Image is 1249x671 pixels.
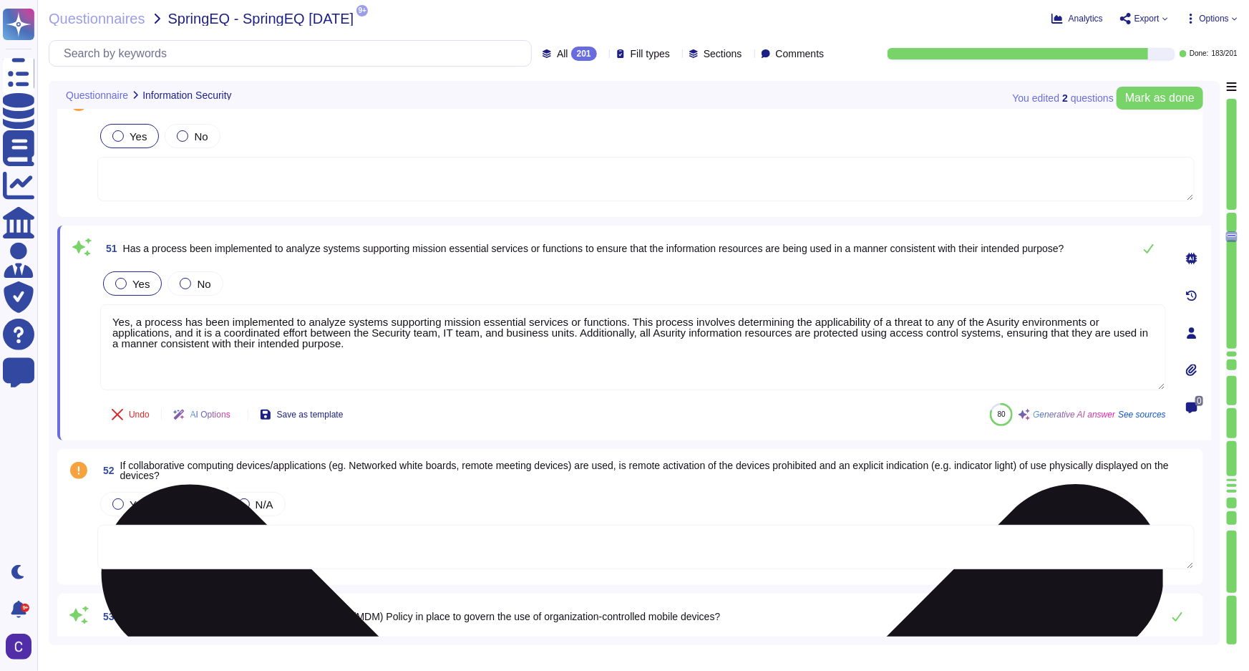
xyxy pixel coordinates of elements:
[57,41,531,66] input: Search by keywords
[704,49,742,59] span: Sections
[21,604,29,612] div: 9+
[356,5,368,16] span: 9+
[1051,13,1103,24] button: Analytics
[1190,50,1209,57] span: Done:
[998,410,1006,418] span: 80
[776,49,825,59] span: Comments
[100,243,117,254] span: 51
[1062,93,1068,103] b: 2
[197,278,210,290] span: No
[142,90,232,100] span: Information Security
[1125,92,1195,104] span: Mark as done
[571,47,597,61] div: 201
[49,11,145,26] span: Questionnaires
[3,631,42,662] button: user
[1195,396,1203,406] span: 0
[97,465,115,476] span: 52
[1134,14,1160,23] span: Export
[557,49,568,59] span: All
[1212,50,1238,57] span: 183 / 201
[168,11,354,26] span: SpringEQ - SpringEQ [DATE]
[100,304,1166,390] textarea: Yes, a process has been implemented to analyze systems supporting mission essential services or f...
[120,460,1169,481] span: If collaborative computing devices/applications (eg. Networked white boards, remote meeting devic...
[1117,87,1203,110] button: Mark as done
[194,130,208,143] span: No
[1200,14,1229,23] span: Options
[631,49,670,59] span: Fill types
[6,634,31,660] img: user
[97,612,115,622] span: 53
[1013,93,1114,103] span: You edited question s
[123,243,1064,254] span: Has a process been implemented to analyze systems supporting mission essential services or functi...
[66,90,128,100] span: Questionnaire
[1069,14,1103,23] span: Analytics
[130,130,147,143] span: Yes
[132,278,150,290] span: Yes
